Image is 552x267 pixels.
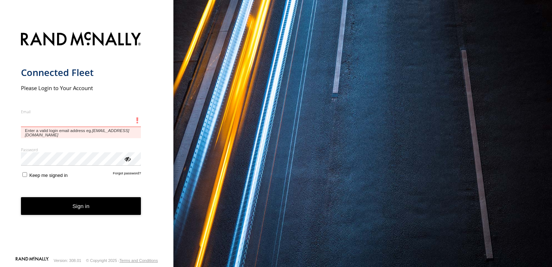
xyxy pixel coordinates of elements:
h2: Please Login to Your Account [21,84,141,92]
div: © Copyright 2025 - [86,258,158,263]
a: Terms and Conditions [120,258,158,263]
h1: Connected Fleet [21,67,141,79]
span: Keep me signed in [29,173,68,178]
em: [EMAIL_ADDRESS][DOMAIN_NAME] [25,128,129,137]
label: Password [21,147,141,152]
label: Email [21,109,141,114]
div: Version: 308.01 [54,258,81,263]
button: Sign in [21,197,141,215]
span: Enter a valid login email address eg. [21,127,141,138]
input: Keep me signed in [22,172,27,177]
a: Forgot password? [113,171,141,178]
img: Rand McNally [21,30,141,49]
div: ViewPassword [124,155,131,162]
a: Visit our Website [16,257,49,264]
form: main [21,27,153,256]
